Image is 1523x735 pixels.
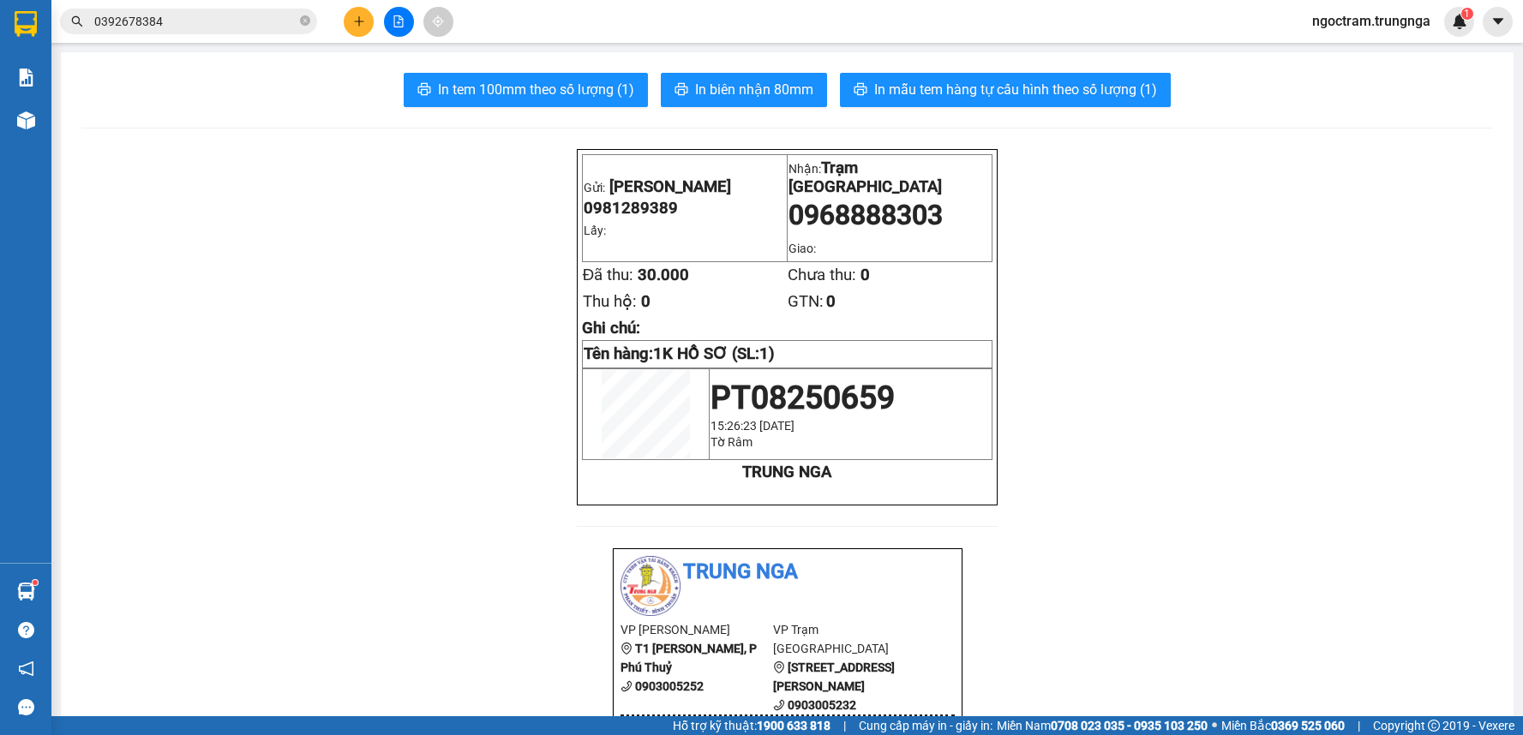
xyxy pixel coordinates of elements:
[711,435,753,449] span: Tờ Râm
[583,292,637,311] span: Thu hộ:
[432,15,444,27] span: aim
[1298,10,1444,32] span: ngoctram.trungnga
[384,7,414,37] button: file-add
[997,716,1208,735] span: Miền Nam
[17,69,35,87] img: solution-icon
[1221,716,1345,735] span: Miền Bắc
[788,292,824,311] span: GTN:
[94,12,297,31] input: Tìm tên, số ĐT hoặc mã đơn
[621,620,774,639] li: VP [PERSON_NAME]
[635,679,704,693] b: 0903005252
[584,199,678,218] span: 0981289389
[711,379,895,416] span: PT08250659
[661,73,827,107] button: printerIn biên nhận 80mm
[1428,720,1440,732] span: copyright
[1483,7,1513,37] button: caret-down
[621,680,633,692] span: phone
[843,716,846,735] span: |
[840,73,1171,107] button: printerIn mẫu tem hàng tự cấu hình theo số lượng (1)
[584,224,606,237] span: Lấy:
[859,716,992,735] span: Cung cấp máy in - giấy in:
[757,719,830,732] strong: 1900 633 818
[788,266,856,284] span: Chưa thu:
[621,556,955,589] li: Trung Nga
[788,698,856,712] b: 0903005232
[653,344,775,363] span: 1K HỒ SƠ (SL:
[1051,719,1208,732] strong: 0708 023 035 - 0935 103 250
[673,716,830,735] span: Hỗ trợ kỹ thuật:
[404,73,648,107] button: printerIn tem 100mm theo số lượng (1)
[1490,14,1506,29] span: caret-down
[17,111,35,129] img: warehouse-icon
[1452,14,1467,29] img: icon-new-feature
[621,642,633,654] span: environment
[609,177,731,196] span: [PERSON_NAME]
[423,7,453,37] button: aim
[854,82,867,99] span: printer
[1461,8,1473,20] sup: 1
[773,661,785,673] span: environment
[773,699,785,711] span: phone
[675,82,688,99] span: printer
[15,11,37,37] img: logo-vxr
[788,199,943,231] span: 0968888303
[33,580,38,585] sup: 1
[393,15,405,27] span: file-add
[300,14,310,30] span: close-circle
[788,158,942,196] span: Trạm [GEOGRAPHIC_DATA]
[583,266,633,284] span: Đã thu:
[874,79,1157,100] span: In mẫu tem hàng tự cấu hình theo số lượng (1)
[759,344,775,363] span: 1)
[1358,716,1360,735] span: |
[18,699,34,715] span: message
[621,642,757,674] b: T1 [PERSON_NAME], P Phú Thuỷ
[788,242,816,255] span: Giao:
[788,158,991,196] p: Nhận:
[438,79,634,100] span: In tem 100mm theo số lượng (1)
[300,15,310,26] span: close-circle
[742,463,831,481] strong: TRUNG NGA
[621,556,681,616] img: logo.jpg
[1212,722,1217,729] span: ⚪️
[17,583,35,601] img: warehouse-icon
[71,15,83,27] span: search
[641,292,651,311] span: 0
[584,177,786,196] p: Gửi:
[773,660,895,693] b: [STREET_ADDRESS][PERSON_NAME]
[638,266,689,284] span: 30.000
[1464,8,1470,20] span: 1
[695,79,813,100] span: In biên nhận 80mm
[344,7,374,37] button: plus
[1271,719,1345,732] strong: 0369 525 060
[417,82,431,99] span: printer
[773,620,926,658] li: VP Trạm [GEOGRAPHIC_DATA]
[826,292,836,311] span: 0
[711,419,794,433] span: 15:26:23 [DATE]
[18,660,34,677] span: notification
[18,622,34,638] span: question-circle
[582,319,640,338] span: Ghi chú:
[353,15,365,27] span: plus
[860,266,870,284] span: 0
[584,344,775,363] strong: Tên hàng:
